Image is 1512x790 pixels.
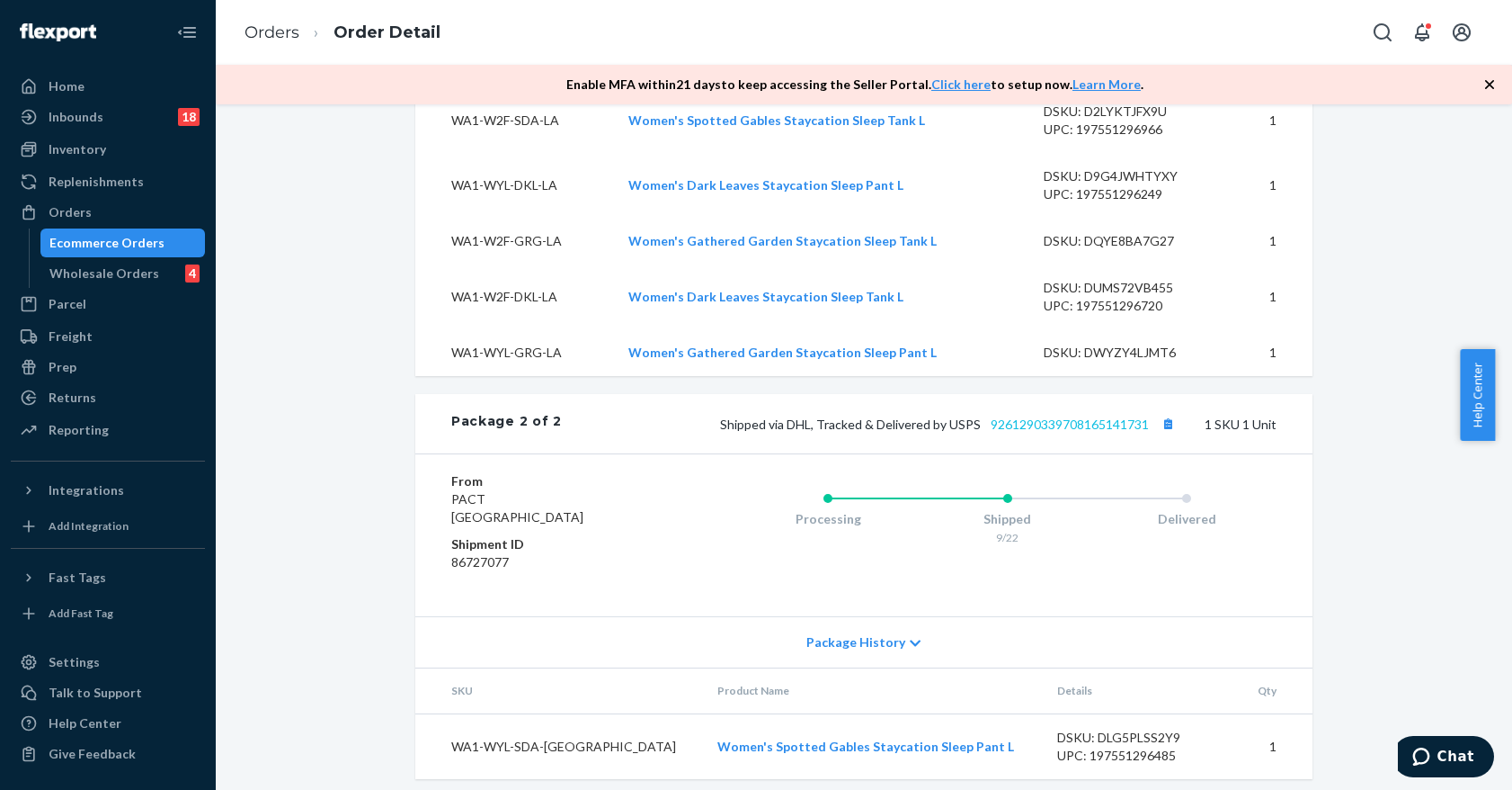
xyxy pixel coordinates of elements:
div: Reporting [49,421,109,439]
a: Women's Gathered Garden Staycation Sleep Tank L [628,233,937,248]
a: Wholesale Orders4 [40,259,206,288]
div: Settings [49,653,100,671]
a: Women's Spotted Gables Staycation Sleep Pant L [717,739,1014,754]
span: Shipped via DHL, Tracked & Delivered by USPS [720,417,1179,432]
a: Add Integration [11,512,205,541]
div: UPC: 197551296485 [1057,747,1226,765]
div: Processing [738,510,918,528]
div: Returns [49,389,96,407]
div: Wholesale Orders [49,265,159,283]
div: Add Fast Tag [49,606,113,621]
a: Home [11,72,205,101]
div: UPC: 197551296249 [1044,185,1213,203]
button: Give Feedback [11,740,205,768]
td: 1 [1227,153,1312,218]
div: UPC: 197551296720 [1044,297,1213,315]
td: WA1-WYL-SDA-[GEOGRAPHIC_DATA] [415,714,703,779]
div: Freight [49,328,93,346]
button: Copy tracking number [1156,412,1179,435]
a: Inbounds18 [11,103,205,131]
a: Replenishments [11,167,205,196]
div: DSKU: DLG5PLSS2Y9 [1057,729,1226,747]
a: Inventory [11,135,205,164]
ol: breadcrumbs [230,6,455,59]
div: Delivered [1097,510,1276,528]
a: Add Fast Tag [11,599,205,628]
td: WA1-W2F-SDA-LA [415,88,614,154]
button: Fast Tags [11,563,205,592]
div: DSKU: DWYZY4LJMT6 [1044,344,1213,362]
button: Close Navigation [169,14,205,50]
div: DSKU: DQYE8BA7G27 [1044,232,1213,250]
div: 4 [185,265,200,283]
div: Integrations [49,481,124,499]
a: Returns [11,383,205,412]
a: Help Center [11,709,205,738]
td: 1 [1227,218,1312,265]
td: WA1-WYL-DKL-LA [415,153,614,218]
td: WA1-W2F-GRG-LA [415,218,614,265]
div: Replenishments [49,173,144,191]
button: Help Center [1460,349,1495,441]
a: Settings [11,648,205,677]
a: Ecommerce Orders [40,229,206,257]
td: WA1-W2F-DKL-LA [415,265,614,329]
td: 1 [1227,265,1312,329]
div: DSKU: D2LYKTJFX9U [1044,103,1213,121]
th: Product Name [703,669,1043,714]
div: Fast Tags [49,569,106,587]
p: Enable MFA within 21 days to keep accessing the Seller Portal. to setup now. . [566,76,1143,94]
div: Parcel [49,295,86,313]
th: SKU [415,669,703,714]
button: Open account menu [1444,14,1480,50]
iframe: Opens a widget where you can chat to one of our agents [1398,736,1494,781]
td: 1 [1241,714,1312,779]
a: Reporting [11,416,205,444]
div: Give Feedback [49,745,136,763]
a: Women's Gathered Garden Staycation Sleep Pant L [628,345,937,360]
a: Parcel [11,290,205,319]
div: Orders [49,203,92,221]
td: WA1-WYL-GRG-LA [415,329,614,376]
a: Women's Dark Leaves Staycation Sleep Tank L [628,289,903,304]
span: PACT [GEOGRAPHIC_DATA] [451,491,583,525]
div: Inventory [49,140,106,158]
button: Open notifications [1404,14,1440,50]
div: DSKU: D9G4JWHTYXY [1044,167,1213,185]
div: Talk to Support [49,684,142,702]
dt: From [451,472,666,490]
div: 9/22 [918,530,1098,545]
div: Ecommerce Orders [49,234,165,252]
button: Integrations [11,476,205,505]
td: 1 [1227,88,1312,154]
div: Package 2 of 2 [451,412,562,435]
a: 9261290339708165141731 [991,417,1149,432]
th: Details [1043,669,1241,714]
div: Prep [49,358,76,376]
div: DSKU: DUMS72VB455 [1044,279,1213,297]
dd: 86727077 [451,553,666,571]
a: Women's Spotted Gables Staycation Sleep Tank L [628,112,925,128]
button: Talk to Support [11,678,205,707]
a: Orders [245,22,299,42]
a: Order Detail [334,22,440,42]
td: 1 [1227,329,1312,376]
a: Orders [11,198,205,227]
img: Flexport logo [20,23,96,41]
div: Home [49,77,84,95]
a: Click here [931,76,991,92]
dt: Shipment ID [451,535,666,553]
div: 18 [178,108,200,126]
div: Inbounds [49,108,103,126]
div: Add Integration [49,518,129,534]
button: Open Search Box [1365,14,1401,50]
a: Prep [11,353,205,382]
th: Qty [1241,669,1312,714]
a: Freight [11,322,205,351]
div: Help Center [49,714,121,732]
div: UPC: 197551296966 [1044,121,1213,139]
div: 1 SKU 1 Unit [562,412,1276,435]
span: Package History [806,633,905,651]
